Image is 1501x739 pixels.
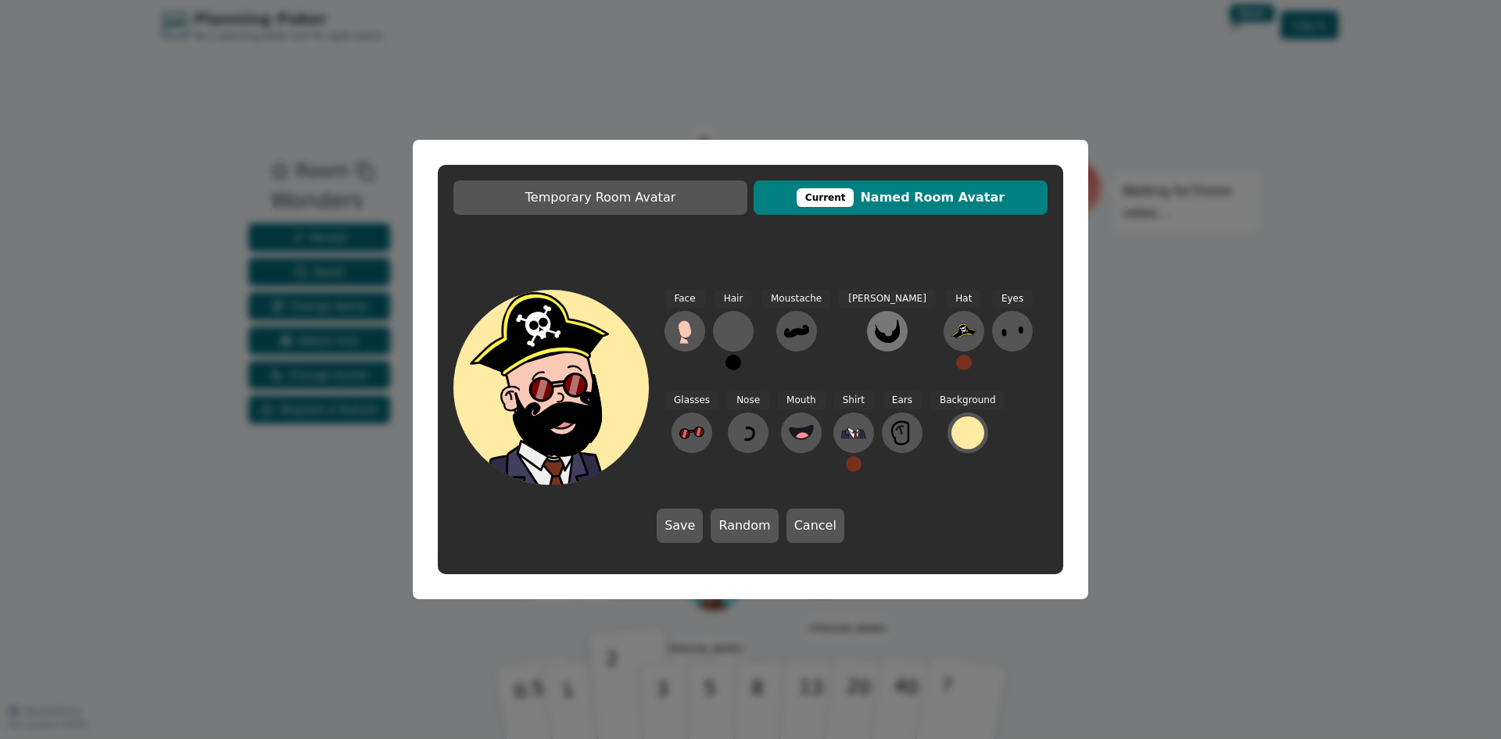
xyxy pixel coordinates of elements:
span: Hat [946,290,981,308]
span: Hair [715,290,753,308]
span: Face [665,290,704,308]
span: [PERSON_NAME] [839,290,936,308]
span: Background [930,391,1005,409]
button: Cancel [786,509,844,543]
span: Glasses [665,391,719,409]
div: This avatar will be displayed in dedicated rooms [797,188,854,207]
span: Shirt [833,391,874,409]
span: Ears [883,391,922,409]
button: Save [657,509,703,543]
span: Nose [727,391,769,409]
span: Eyes [992,290,1033,308]
button: CurrentNamed Room Avatar [754,180,1048,215]
button: Random [711,509,778,543]
span: Named Room Avatar [761,188,1040,207]
button: Temporary Room Avatar [453,180,747,215]
span: Moustache [761,290,831,308]
span: Mouth [777,391,826,409]
span: Temporary Room Avatar [461,188,740,207]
